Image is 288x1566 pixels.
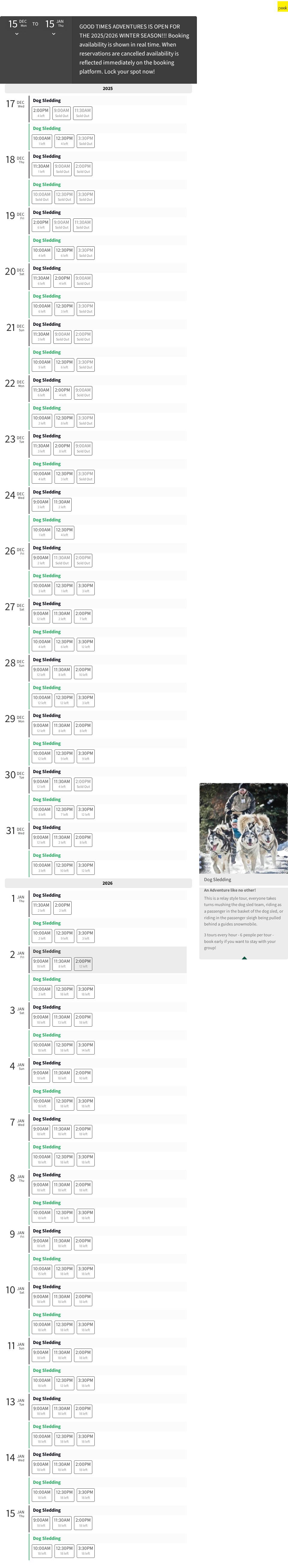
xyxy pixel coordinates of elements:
a: Dog Sledding [33,796,61,803]
span: 4 left [56,141,73,147]
span: 12:30PM [56,526,73,533]
span: 18 left [78,992,93,997]
span: Sold Out [75,113,91,119]
span: 2:00PM [76,610,91,617]
span: 3:30PM [78,1209,93,1216]
span: 3 left [33,505,49,510]
span: 18 left [33,1076,49,1081]
a: Dog Sledding [33,740,61,747]
span: 11:30AM [33,275,49,281]
a: Dog Sledding [33,349,61,355]
span: 11:30AM [33,331,49,337]
span: 10 left [56,868,73,874]
a: Dog Sledding [33,684,61,691]
span: 7 left [56,812,73,817]
span: 3:30PM [78,986,93,992]
span: 9:00AM [33,610,49,617]
span: 12 left [33,672,49,678]
span: 11:30AM [75,107,91,114]
span: 12:30PM [56,191,73,198]
span: 2 left [33,936,51,941]
span: Sold Out [54,225,69,230]
span: 10:00AM [33,1209,51,1216]
span: 2 left [54,840,70,845]
span: 10:00AM [33,359,51,365]
a: Dog Sledding [33,1171,61,1178]
span: 11:30AM [54,834,70,841]
span: 9:00AM [33,554,49,561]
span: 9:00AM [33,778,49,785]
span: 12 left [76,964,91,969]
span: 9:00AM [76,275,91,281]
a: Dog Sledding [33,1060,61,1066]
span: 8 left [55,449,70,454]
span: 10:00AM [33,303,51,309]
span: 10 left [76,1076,91,1081]
a: Dog Sledding [33,433,61,439]
span: 12 left [33,616,49,622]
span: 12 left [33,728,49,734]
a: Dog Sledding [33,153,61,160]
span: 2 left [33,908,49,913]
a: Dog Sledding [33,824,61,831]
span: 12:30PM [56,582,73,589]
span: 12:30PM [56,247,73,253]
span: 3:30PM [78,750,93,757]
span: 9:00AM [54,107,69,114]
a: Dog Sledding [33,976,61,982]
span: 18 left [33,1299,49,1305]
span: 10:00AM [33,1265,51,1272]
span: 2:00PM [76,778,91,785]
span: 12 left [33,784,49,790]
a: Dog Sledding [33,1032,61,1038]
span: 3 left [33,589,51,594]
span: Sold Out [33,197,51,202]
span: 9 left [56,756,73,762]
span: 18 left [33,964,49,969]
span: 3 left [33,449,49,454]
span: Sold Out [78,141,93,147]
span: 12:30PM [56,806,73,813]
span: 18 left [54,1243,70,1249]
span: 9:00AM [33,666,49,673]
a: Dog Sledding [33,209,61,216]
span: 12:30PM [56,638,73,645]
span: 18 left [78,1271,93,1277]
span: 12 left [33,700,51,706]
a: Dog Sledding [33,1228,61,1234]
span: 9:00AM [33,722,49,729]
span: 18 left [33,1188,49,1193]
span: 12:30PM [56,694,73,701]
a: Dog Sledding [33,517,61,523]
span: 3:30PM [78,191,93,198]
a: Dog Sledding [33,489,61,495]
span: 12:30PM [56,930,73,936]
span: 13 left [54,1020,70,1025]
span: 18 left [76,1188,91,1193]
span: 1 left [33,141,51,147]
span: Sold Out [78,421,93,426]
span: 2 left [33,421,51,426]
a: Dog Sledding [33,628,61,635]
span: Sold Out [76,561,91,566]
span: Sold Out [76,393,91,398]
span: 2:00PM [76,1181,91,1188]
span: 3:30PM [78,359,93,365]
span: 2 left [33,561,49,566]
span: Sold Out [78,309,93,314]
span: 1 left [56,589,73,594]
span: 12:30PM [56,415,73,421]
span: 8 left [76,728,91,734]
span: 6 left [33,393,49,398]
a: Dog Sledding [33,544,61,551]
span: 9:00AM [33,1126,49,1132]
span: 9:00AM [33,1014,49,1020]
span: 2 left [54,616,70,622]
span: 2:00PM [76,958,91,964]
span: 10:00AM [33,806,51,813]
span: 8 left [33,812,51,817]
span: 10:00AM [33,694,51,701]
span: 4 left [33,113,49,119]
span: 11:30AM [54,958,70,964]
span: 3:30PM [78,582,93,589]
